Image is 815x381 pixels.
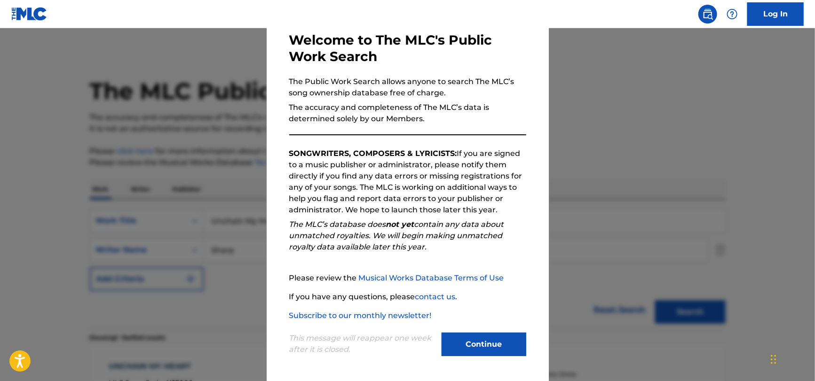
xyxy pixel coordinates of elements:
div: Drag [771,345,776,373]
p: If you are signed to a music publisher or administrator, please notify them directly if you find ... [289,148,526,216]
a: Musical Works Database Terms of Use [359,273,504,282]
strong: not yet [386,220,414,229]
div: Help [723,5,742,23]
a: Subscribe to our monthly newsletter! [289,311,432,320]
p: If you have any questions, please . [289,291,526,303]
p: This message will reappear one week after it is closed. [289,333,436,355]
iframe: Chat Widget [768,336,815,381]
img: MLC Logo [11,7,47,21]
a: contact us [415,292,456,301]
button: Continue [442,333,526,356]
img: help [727,8,738,20]
img: search [702,8,713,20]
h3: Welcome to The MLC's Public Work Search [289,32,526,65]
a: Log In [747,2,804,26]
p: Please review the [289,272,526,284]
strong: SONGWRITERS, COMPOSERS & LYRICISTS: [289,149,457,158]
p: The accuracy and completeness of The MLC’s data is determined solely by our Members. [289,102,526,124]
em: The MLC’s database does contain any data about unmatched royalties. We will begin making unmatche... [289,220,504,251]
p: The Public Work Search allows anyone to search The MLC’s song ownership database free of charge. [289,76,526,99]
a: Public Search [698,5,717,23]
